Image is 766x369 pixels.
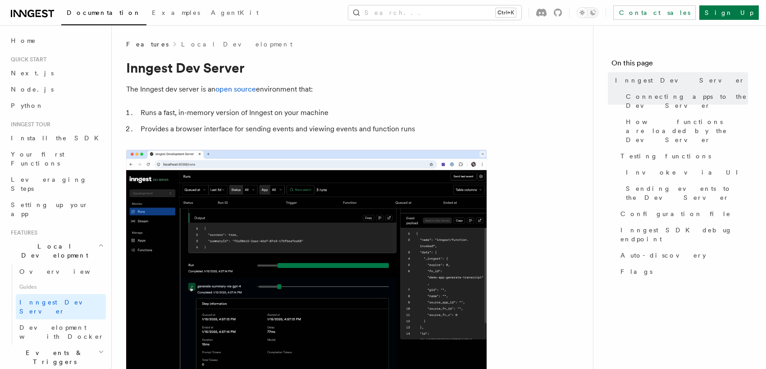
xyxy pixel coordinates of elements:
a: Development with Docker [16,319,106,345]
span: Inngest Dev Server [615,76,745,85]
span: Configuration file [620,209,731,218]
span: Features [7,229,37,236]
span: Your first Functions [11,151,64,167]
span: Connecting apps to the Dev Server [626,92,748,110]
span: Sending events to the Dev Server [626,184,748,202]
span: Testing functions [620,152,711,161]
button: Toggle dark mode [577,7,598,18]
span: Setting up your app [11,201,88,217]
a: Configuration file [617,206,748,222]
a: Sending events to the Dev Server [622,180,748,206]
a: Examples [146,3,205,24]
span: Features [126,40,169,49]
a: Documentation [61,3,146,25]
span: Inngest SDK debug endpoint [620,226,748,244]
span: Events & Triggers [7,348,98,366]
button: Local Development [7,238,106,263]
a: Flags [617,263,748,280]
span: Guides [16,280,106,294]
a: open source [215,85,256,93]
a: Auto-discovery [617,247,748,263]
span: Documentation [67,9,141,16]
span: Overview [19,268,112,275]
span: AgentKit [211,9,259,16]
span: Node.js [11,86,54,93]
span: Examples [152,9,200,16]
span: Development with Docker [19,324,104,340]
a: Connecting apps to the Dev Server [622,88,748,114]
a: Testing functions [617,148,748,164]
span: Flags [620,267,652,276]
span: Install the SDK [11,134,104,142]
a: Home [7,32,106,49]
li: Provides a browser interface for sending events and viewing events and function runs [138,123,487,135]
span: Quick start [7,56,46,63]
a: How functions are loaded by the Dev Server [622,114,748,148]
a: Overview [16,263,106,280]
a: Invoke via UI [622,164,748,180]
a: Your first Functions [7,146,106,171]
span: Python [11,102,44,109]
a: Sign Up [699,5,759,20]
kbd: Ctrl+K [496,8,516,17]
span: Leveraging Steps [11,176,87,192]
span: Inngest tour [7,121,50,128]
a: Local Development [181,40,292,49]
button: Search...Ctrl+K [348,5,521,20]
span: How functions are loaded by the Dev Server [626,117,748,144]
a: Leveraging Steps [7,171,106,197]
a: Setting up your app [7,197,106,222]
p: The Inngest dev server is an environment that: [126,83,487,96]
a: Inngest Dev Server [16,294,106,319]
span: Next.js [11,69,54,77]
span: Auto-discovery [620,251,706,260]
span: Local Development [7,242,98,260]
h1: Inngest Dev Server [126,60,487,76]
span: Invoke via UI [626,168,746,177]
span: Home [11,36,36,45]
a: Next.js [7,65,106,81]
a: Contact sales [613,5,696,20]
a: Install the SDK [7,130,106,146]
a: Python [7,97,106,114]
h4: On this page [611,58,748,72]
a: Node.js [7,81,106,97]
span: Inngest Dev Server [19,299,96,315]
a: AgentKit [205,3,264,24]
li: Runs a fast, in-memory version of Inngest on your machine [138,106,487,119]
a: Inngest Dev Server [611,72,748,88]
div: Local Development [7,263,106,345]
a: Inngest SDK debug endpoint [617,222,748,247]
